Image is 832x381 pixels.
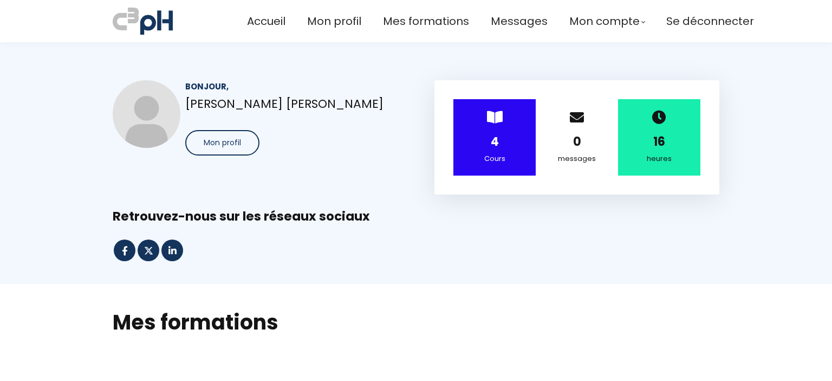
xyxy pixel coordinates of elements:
[185,94,398,113] p: [PERSON_NAME] [PERSON_NAME]
[204,137,241,148] span: Mon profil
[185,130,259,156] button: Mon profil
[666,12,754,30] a: Se déconnecter
[569,12,640,30] span: Mon compte
[113,5,173,37] img: a70bc7685e0efc0bd0b04b3506828469.jpeg
[307,12,361,30] a: Mon profil
[247,12,285,30] a: Accueil
[453,99,536,176] div: >
[491,12,548,30] a: Messages
[653,133,665,150] strong: 16
[491,133,499,150] strong: 4
[113,208,719,225] div: Retrouvez-nous sur les réseaux sociaux
[113,80,180,148] img: 67ae1007625e75ea8c0011e4.jpg
[185,80,398,93] div: Bonjour,
[467,153,522,165] div: Cours
[549,153,604,165] div: messages
[113,308,719,336] h2: Mes formations
[383,12,469,30] a: Mes formations
[632,153,687,165] div: heures
[573,133,581,150] strong: 0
